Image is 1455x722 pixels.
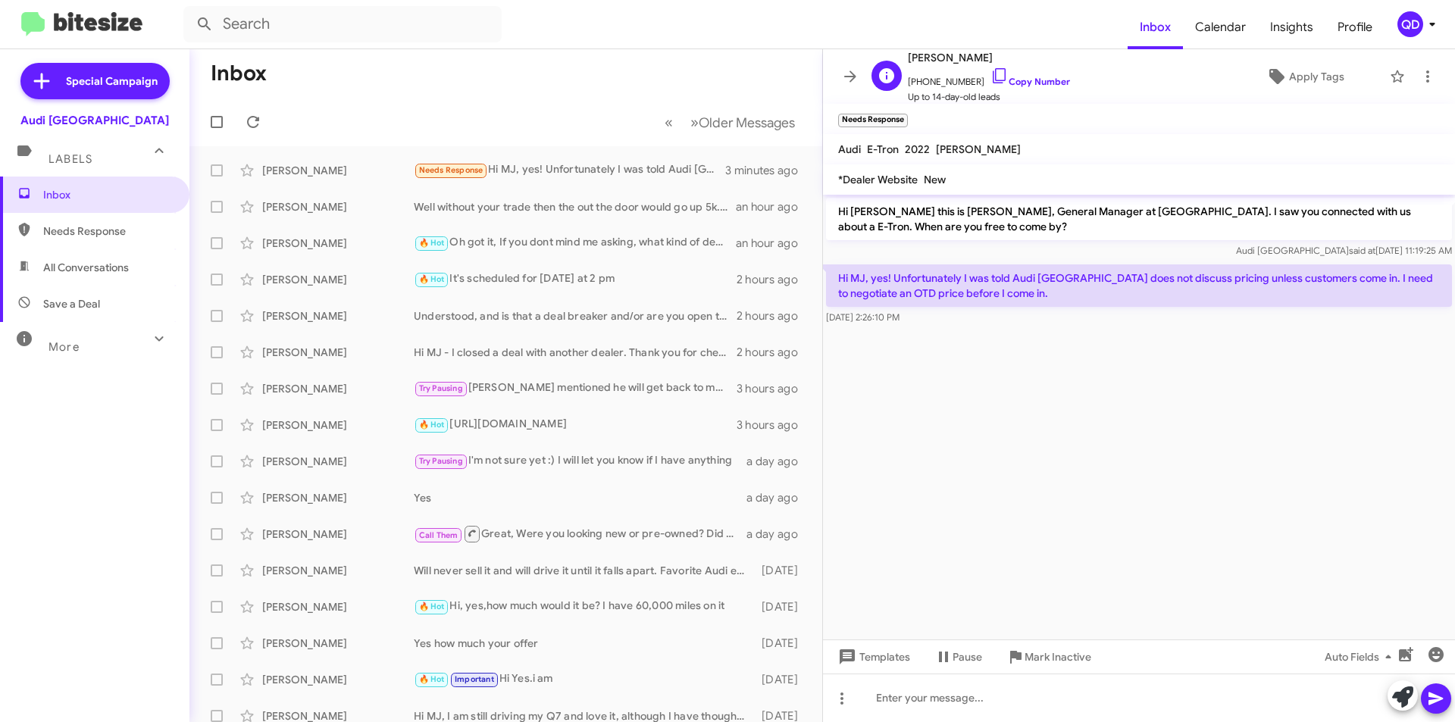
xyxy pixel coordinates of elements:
small: Needs Response [838,114,908,127]
div: an hour ago [736,236,810,251]
div: [PERSON_NAME] [262,563,414,578]
div: 3 minutes ago [725,163,810,178]
span: 🔥 Hot [419,420,445,430]
div: [PERSON_NAME] [262,345,414,360]
div: 2 hours ago [737,308,810,323]
div: a day ago [746,454,810,469]
div: 3 hours ago [737,417,810,433]
span: Apply Tags [1289,63,1344,90]
div: Hi Yes.i am [414,670,754,688]
a: Special Campaign [20,63,170,99]
div: [PERSON_NAME] [262,236,414,251]
span: Save a Deal [43,296,100,311]
div: I'm not sure yet :) I will let you know if I have anything [414,452,746,470]
div: Great, Were you looking new or pre-owned? Did you pick out an exact unit in stock that you liked?... [414,524,746,543]
div: Hi MJ - I closed a deal with another dealer. Thank you for checking in. [414,345,737,360]
div: an hour ago [736,199,810,214]
div: [PERSON_NAME] [262,381,414,396]
div: 3 hours ago [737,381,810,396]
nav: Page navigation example [656,107,804,138]
button: Previous [656,107,682,138]
div: Well without your trade then the out the door would go up 5k... Was there a number you were looki... [414,199,736,214]
h1: Inbox [211,61,267,86]
div: [DATE] [754,636,810,651]
div: Will never sell it and will drive it until it falls apart. Favorite Audi ever. [414,563,754,578]
span: [PHONE_NUMBER] [908,67,1070,89]
span: Audi [GEOGRAPHIC_DATA] [DATE] 11:19:25 AM [1236,245,1452,256]
span: Inbox [43,187,172,202]
button: QD [1385,11,1438,37]
button: Templates [823,643,922,670]
span: Needs Response [419,165,483,175]
button: Auto Fields [1313,643,1410,670]
div: QD [1397,11,1423,37]
span: All Conversations [43,260,129,275]
span: Templates [835,643,910,670]
div: It's scheduled for [DATE] at 2 pm [414,270,737,288]
span: said at [1349,245,1375,256]
span: Try Pausing [419,456,463,466]
span: Audi [838,142,861,156]
span: Labels [48,152,92,166]
div: Audi [GEOGRAPHIC_DATA] [20,113,169,128]
div: [PERSON_NAME] [262,163,414,178]
div: Yes how much your offer [414,636,754,651]
div: Yes [414,490,746,505]
div: Hi, yes,how much would it be? I have 60,000 miles on it [414,598,754,615]
span: More [48,340,80,354]
a: Inbox [1128,5,1183,49]
a: Insights [1258,5,1325,49]
span: [PERSON_NAME] [908,48,1070,67]
span: Needs Response [43,223,172,239]
button: Pause [922,643,994,670]
div: Understood, and is that a deal breaker and/or are you open to other cars we have here on the lot? [414,308,737,323]
div: [PERSON_NAME] [262,490,414,505]
div: Oh got it, If you dont mind me asking, what kind of deal are you getting there? What if i match o... [414,234,736,252]
span: Older Messages [699,114,795,131]
span: 🔥 Hot [419,238,445,248]
span: » [690,113,699,132]
div: [PERSON_NAME] mentioned he will get back to me. I was waiting for his call back [414,380,737,397]
span: 🔥 Hot [419,602,445,611]
div: [PERSON_NAME] [262,199,414,214]
a: Copy Number [990,76,1070,87]
span: Try Pausing [419,383,463,393]
div: [PERSON_NAME] [262,672,414,687]
div: [DATE] [754,672,810,687]
a: Profile [1325,5,1385,49]
span: Special Campaign [66,73,158,89]
div: [PERSON_NAME] [262,308,414,323]
span: 🔥 Hot [419,274,445,284]
div: [PERSON_NAME] [262,272,414,287]
div: [PERSON_NAME] [262,454,414,469]
div: [DATE] [754,599,810,614]
button: Apply Tags [1227,63,1382,90]
span: New [924,173,946,186]
p: Hi MJ, yes! Unfortunately I was told Audi [GEOGRAPHIC_DATA] does not discuss pricing unless custo... [826,264,1452,307]
div: 2 hours ago [737,345,810,360]
span: Auto Fields [1325,643,1397,670]
div: a day ago [746,527,810,542]
div: Hi MJ, yes! Unfortunately I was told Audi [GEOGRAPHIC_DATA] does not discuss pricing unless custo... [414,161,725,179]
span: « [665,113,673,132]
button: Mark Inactive [994,643,1103,670]
a: Calendar [1183,5,1258,49]
span: 2022 [905,142,930,156]
div: a day ago [746,490,810,505]
span: Pause [953,643,982,670]
div: [DATE] [754,563,810,578]
span: 🔥 Hot [419,674,445,684]
div: [PERSON_NAME] [262,527,414,542]
div: [PERSON_NAME] [262,417,414,433]
p: Hi [PERSON_NAME] this is [PERSON_NAME], General Manager at [GEOGRAPHIC_DATA]. I saw you connected... [826,198,1452,240]
div: [PERSON_NAME] [262,599,414,614]
span: Important [455,674,494,684]
span: *Dealer Website [838,173,918,186]
div: 2 hours ago [737,272,810,287]
span: Up to 14-day-old leads [908,89,1070,105]
span: Call Them [419,530,458,540]
span: [DATE] 2:26:10 PM [826,311,900,323]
